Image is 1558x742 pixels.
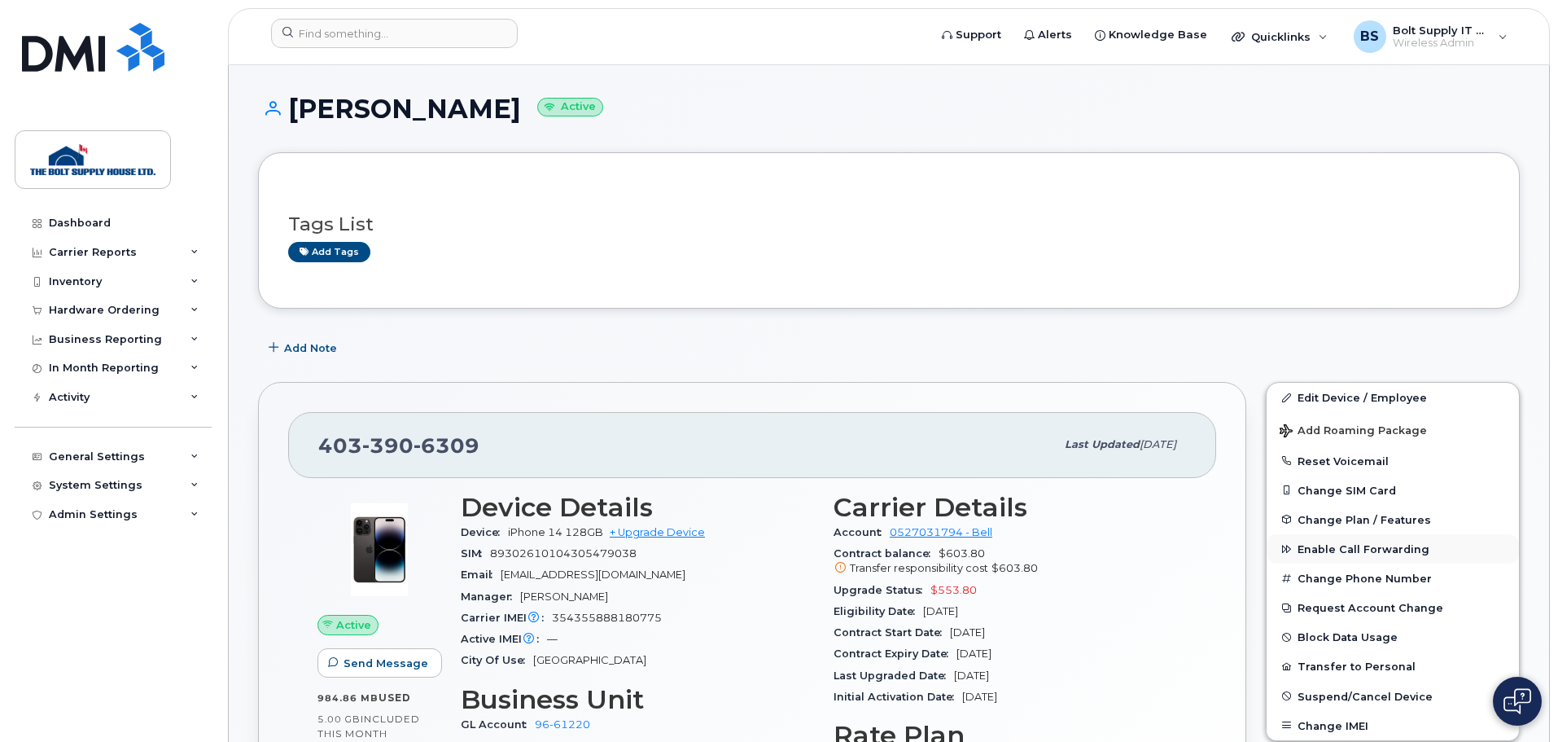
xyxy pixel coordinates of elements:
[1267,711,1519,740] button: Change IMEI
[461,685,814,714] h3: Business Unit
[317,692,379,704] span: 984.86 MB
[1267,476,1519,505] button: Change SIM Card
[962,691,997,703] span: [DATE]
[834,547,939,560] span: Contract balance
[956,648,991,660] span: [DATE]
[258,94,1520,123] h1: [PERSON_NAME]
[1298,513,1431,525] span: Change Plan / Features
[533,654,646,666] span: [GEOGRAPHIC_DATA]
[1267,534,1519,564] button: Enable Call Forwarding
[284,340,337,356] span: Add Note
[1267,383,1519,412] a: Edit Device / Employee
[1267,652,1519,681] button: Transfer to Personal
[1298,690,1433,702] span: Suspend/Cancel Device
[834,691,962,703] span: Initial Activation Date
[317,713,361,725] span: 5.00 GB
[317,648,442,678] button: Send Message
[890,526,992,538] a: 0527031794 - Bell
[834,670,954,682] span: Last Upgraded Date
[834,648,956,660] span: Contract Expiry Date
[1503,688,1531,714] img: Open chat
[520,591,608,603] span: [PERSON_NAME]
[1140,438,1176,450] span: [DATE]
[1267,505,1519,534] button: Change Plan / Features
[461,569,501,581] span: Email
[834,526,890,538] span: Account
[288,214,1490,235] h3: Tags List
[414,433,479,458] span: 6309
[317,713,420,740] span: included this month
[461,612,552,624] span: Carrier IMEI
[461,547,490,560] span: SIM
[501,569,685,581] span: [EMAIL_ADDRESS][DOMAIN_NAME]
[461,654,533,666] span: City Of Use
[834,547,1187,577] span: $603.80
[930,584,977,596] span: $553.80
[1065,438,1140,450] span: Last updated
[991,562,1038,574] span: $603.80
[1267,446,1519,476] button: Reset Voicemail
[923,605,958,617] span: [DATE]
[610,526,705,538] a: + Upgrade Device
[1280,424,1427,440] span: Add Roaming Package
[461,633,547,645] span: Active IMEI
[535,718,590,731] a: 96-61220
[834,493,1187,522] h3: Carrier Details
[547,633,558,645] span: —
[461,493,814,522] h3: Device Details
[1267,622,1519,652] button: Block Data Usage
[834,626,950,639] span: Contract Start Date
[508,526,603,538] span: iPhone 14 128GB
[834,584,930,596] span: Upgrade Status
[379,692,411,704] span: used
[330,501,428,599] img: image20231002-3703462-njx0qo.jpeg
[954,670,989,682] span: [DATE]
[344,656,428,671] span: Send Message
[461,718,535,731] span: GL Account
[850,562,988,574] span: Transfer responsibility cost
[362,433,414,458] span: 390
[288,242,370,262] a: Add tags
[1267,682,1519,711] button: Suspend/Cancel Device
[336,617,371,633] span: Active
[834,605,923,617] span: Eligibility Date
[1267,593,1519,622] button: Request Account Change
[1298,543,1429,555] span: Enable Call Forwarding
[461,591,520,603] span: Manager
[318,433,479,458] span: 403
[490,547,637,560] span: 89302610104305479038
[950,626,985,639] span: [DATE]
[258,333,351,362] button: Add Note
[461,526,508,538] span: Device
[552,612,662,624] span: 354355888180775
[1267,413,1519,446] button: Add Roaming Package
[1267,564,1519,593] button: Change Phone Number
[537,98,603,116] small: Active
